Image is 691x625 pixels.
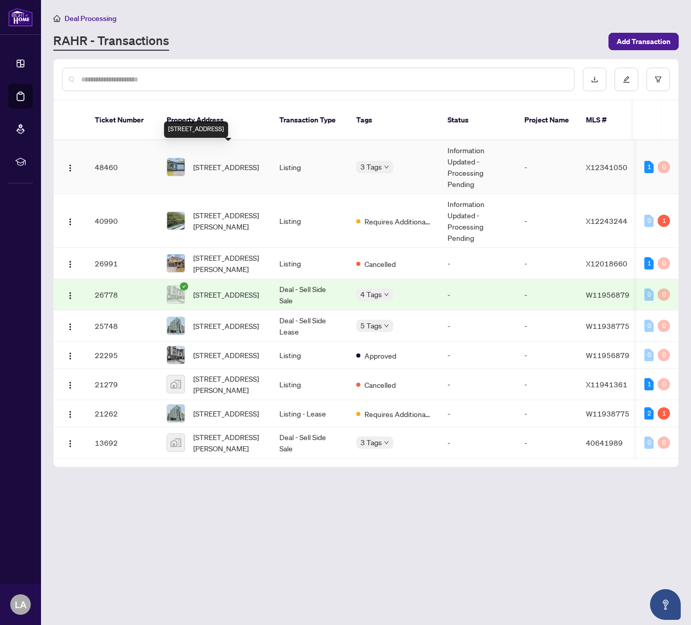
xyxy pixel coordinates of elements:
td: Information Updated - Processing Pending [439,194,516,248]
div: 0 [658,436,670,449]
span: LA [15,597,27,612]
span: filter [655,76,662,83]
span: [STREET_ADDRESS][PERSON_NAME] [193,252,263,275]
div: 0 [644,436,654,449]
span: 3 Tags [360,436,382,448]
button: Logo [62,286,78,303]
button: Logo [62,213,78,229]
td: - [516,279,578,310]
td: 40990 [87,194,158,248]
span: Requires Additional Docs [364,408,431,420]
td: - [439,248,516,279]
button: Add Transaction [608,33,679,50]
span: home [53,15,60,22]
span: W11956879 [586,350,629,360]
td: - [516,248,578,279]
img: thumbnail-img [167,286,185,303]
td: 13692 [87,427,158,459]
button: Logo [62,434,78,451]
div: 1 [644,378,654,390]
img: Logo [66,323,74,331]
button: Open asap [650,589,681,620]
span: [STREET_ADDRESS][PERSON_NAME] [193,431,263,454]
div: [STREET_ADDRESS] [164,121,228,138]
td: 26991 [87,248,158,279]
img: thumbnail-img [167,212,185,230]
span: 40641989 [586,438,623,447]
td: 22295 [87,342,158,369]
img: Logo [66,291,74,300]
td: - [516,427,578,459]
td: - [516,194,578,248]
td: 21279 [87,369,158,400]
th: Property Address [158,100,271,140]
button: download [583,68,606,91]
div: 0 [658,257,670,269]
img: Logo [66,352,74,360]
td: Deal - Sell Side Sale [271,279,348,310]
img: Logo [66,440,74,448]
span: 5 Tags [360,320,382,331]
td: - [439,427,516,459]
div: 1 [644,257,654,269]
td: 25748 [87,310,158,342]
img: thumbnail-img [167,434,185,451]
td: 21262 [87,400,158,427]
th: Tags [348,100,439,140]
th: Transaction Type [271,100,348,140]
img: thumbnail-img [167,405,185,422]
div: 0 [658,320,670,332]
img: Logo [66,410,74,419]
img: thumbnail-img [167,346,185,364]
th: Project Name [516,100,578,140]
div: 1 [658,215,670,227]
span: down [384,292,389,297]
span: down [384,440,389,445]
td: - [516,310,578,342]
td: Information Updated - Processing Pending [439,140,516,194]
span: W11938775 [586,409,629,418]
div: 0 [658,288,670,301]
td: - [439,310,516,342]
div: 0 [658,161,670,173]
div: 0 [644,288,654,301]
span: Requires Additional Docs [364,216,431,227]
td: Listing [271,194,348,248]
td: - [516,140,578,194]
span: [STREET_ADDRESS] [193,408,259,419]
td: Listing - Lease [271,400,348,427]
img: thumbnail-img [167,317,185,335]
span: [STREET_ADDRESS] [193,320,259,331]
td: Deal - Sell Side Lease [271,310,348,342]
td: 48460 [87,140,158,194]
td: - [439,400,516,427]
button: Logo [62,318,78,334]
img: thumbnail-img [167,255,185,272]
div: 0 [658,378,670,390]
button: Logo [62,376,78,392]
td: - [516,369,578,400]
img: logo [8,8,33,27]
td: - [439,279,516,310]
div: 0 [644,215,654,227]
td: - [516,342,578,369]
div: 2 [644,407,654,420]
div: 1 [658,407,670,420]
td: - [439,369,516,400]
span: Cancelled [364,258,396,269]
span: [STREET_ADDRESS] [193,161,259,173]
div: 1 [644,161,654,173]
span: Deal Processing [65,14,116,23]
span: check-circle [180,282,188,290]
span: Add Transaction [617,33,670,50]
img: Logo [66,164,74,172]
img: Logo [66,381,74,389]
td: Listing [271,369,348,400]
span: W11938775 [586,321,629,330]
span: [STREET_ADDRESS] [193,349,259,361]
th: Status [439,100,516,140]
button: filter [646,68,670,91]
span: 3 Tags [360,161,382,173]
th: MLS # [578,100,639,140]
a: RAHR - Transactions [53,32,169,51]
